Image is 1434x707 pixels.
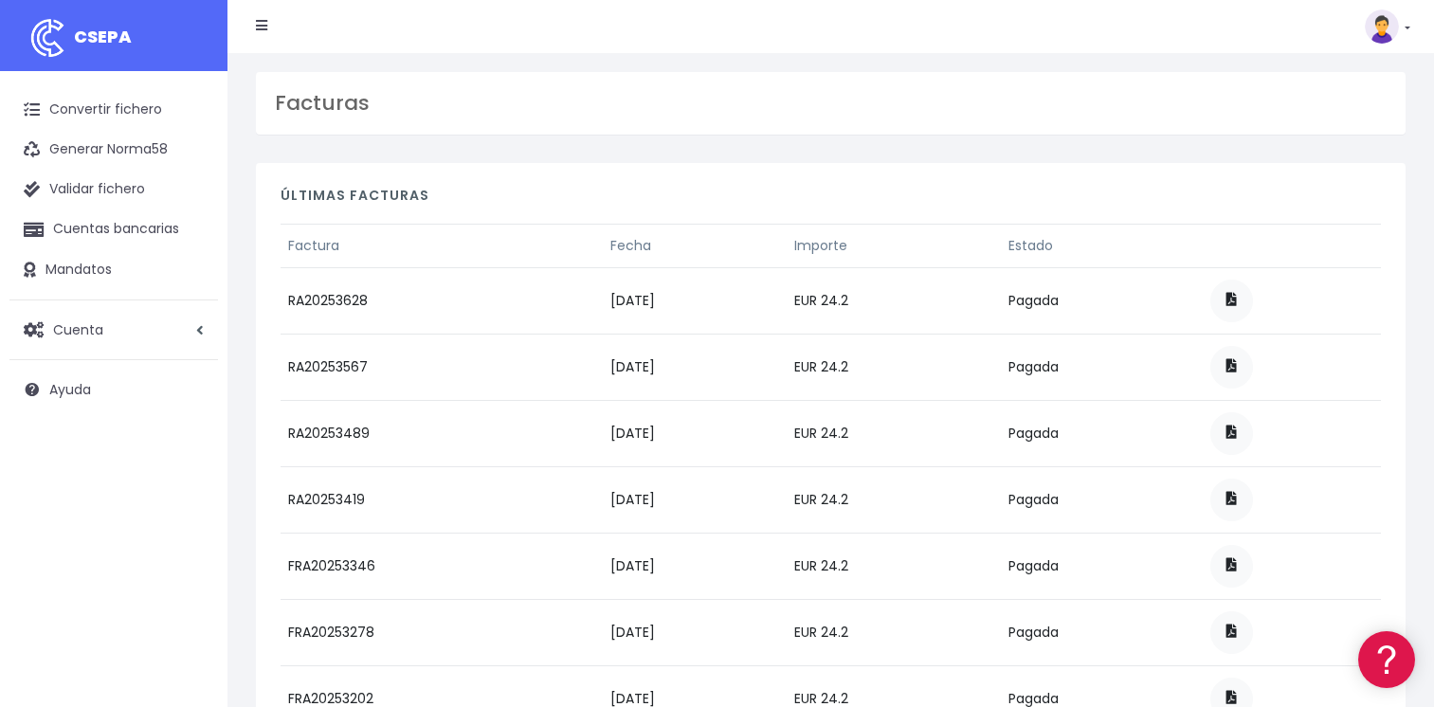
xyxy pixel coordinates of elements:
[281,334,603,400] td: RA20253567
[281,533,603,599] td: FRA20253346
[787,224,1000,267] th: Importe
[281,599,603,665] td: FRA20253278
[281,267,603,334] td: RA20253628
[1001,334,1203,400] td: Pagada
[281,466,603,533] td: RA20253419
[1001,267,1203,334] td: Pagada
[1365,9,1399,44] img: profile
[787,267,1000,334] td: EUR 24.2
[603,533,788,599] td: [DATE]
[281,188,1381,213] h4: Últimas facturas
[281,400,603,466] td: RA20253489
[603,334,788,400] td: [DATE]
[603,599,788,665] td: [DATE]
[9,310,218,350] a: Cuenta
[9,370,218,409] a: Ayuda
[9,90,218,130] a: Convertir fichero
[1001,400,1203,466] td: Pagada
[9,130,218,170] a: Generar Norma58
[9,209,218,249] a: Cuentas bancarias
[24,14,71,62] img: logo
[603,466,788,533] td: [DATE]
[74,25,132,48] span: CSEPA
[281,224,603,267] th: Factura
[1001,533,1203,599] td: Pagada
[787,400,1000,466] td: EUR 24.2
[603,400,788,466] td: [DATE]
[1001,466,1203,533] td: Pagada
[9,250,218,290] a: Mandatos
[9,170,218,209] a: Validar fichero
[53,319,103,338] span: Cuenta
[603,267,788,334] td: [DATE]
[275,91,1387,116] h3: Facturas
[603,224,788,267] th: Fecha
[787,533,1000,599] td: EUR 24.2
[49,380,91,399] span: Ayuda
[787,599,1000,665] td: EUR 24.2
[787,334,1000,400] td: EUR 24.2
[787,466,1000,533] td: EUR 24.2
[1001,224,1203,267] th: Estado
[1001,599,1203,665] td: Pagada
